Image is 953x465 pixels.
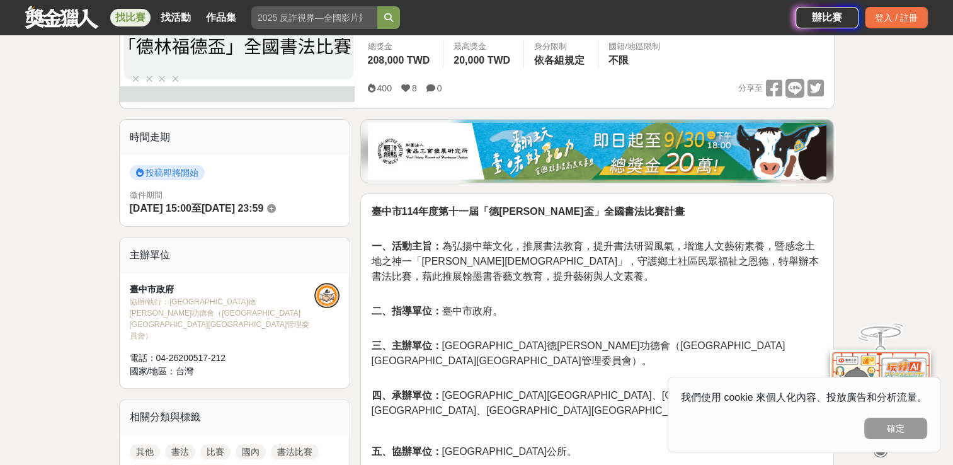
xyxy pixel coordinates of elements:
span: 最高獎金 [454,40,513,53]
strong: 四、承辦單位： [371,390,442,401]
span: 0 [437,83,442,93]
a: 找比賽 [110,9,151,26]
span: 徵件期間 [130,190,163,200]
div: 身分限制 [534,40,588,53]
span: 不限 [608,55,629,66]
a: 國內 [236,444,266,459]
a: 找活動 [156,9,196,26]
strong: 三、主辦單位： [371,340,442,351]
a: 比賽 [200,444,231,459]
span: 我們使用 cookie 來個人化內容、投放廣告和分析流量。 [681,392,927,403]
div: 國籍/地區限制 [608,40,660,53]
strong: 一、活動主旨： [371,241,442,251]
span: 國家/地區： [130,366,176,376]
span: 208,000 TWD [367,55,430,66]
span: 為弘揚中華文化，推展書法教育，提升書法研習風氣，增進人文藝術素養，暨感念土地之神一「[PERSON_NAME][DEMOGRAPHIC_DATA]」，守護鄉土社區民眾福祉之恩德，特舉辦本書法比賽... [371,241,819,282]
span: [GEOGRAPHIC_DATA]德[PERSON_NAME]功德會（[GEOGRAPHIC_DATA][GEOGRAPHIC_DATA][GEOGRAPHIC_DATA]管理委員會）。 [371,340,785,366]
strong: 五、協辦單位： [371,446,442,457]
input: 2025 反詐視界—全國影片競賽 [251,6,377,29]
span: [DATE] 23:59 [202,203,263,214]
button: 確定 [864,418,927,439]
div: 時間走期 [120,120,350,155]
a: 其他 [130,444,160,459]
div: 登入 / 註冊 [865,7,928,28]
span: 投稿即將開始 [130,165,205,180]
span: [GEOGRAPHIC_DATA][GEOGRAPHIC_DATA]、[GEOGRAPHIC_DATA][GEOGRAPHIC_DATA]、[GEOGRAPHIC_DATA][GEOGRAPHI... [371,390,767,416]
span: 依各組規定 [534,55,585,66]
span: [GEOGRAPHIC_DATA]公所。 [371,446,577,457]
a: 書法比賽 [271,444,319,459]
span: [DATE] 15:00 [130,203,191,214]
a: 辦比賽 [796,7,859,28]
a: 作品集 [201,9,241,26]
span: 分享至 [738,79,762,98]
div: 相關分類與標籤 [120,399,350,435]
strong: 臺中市114年度第十一屆「德[PERSON_NAME]盃」全國書法比賽計畫 [371,206,684,217]
a: 書法 [165,444,195,459]
span: 台灣 [176,366,193,376]
span: 400 [377,83,391,93]
img: 1c81a89c-c1b3-4fd6-9c6e-7d29d79abef5.jpg [368,123,826,180]
div: 臺中市政府 [130,283,315,296]
span: 至 [191,203,202,214]
img: d2146d9a-e6f6-4337-9592-8cefde37ba6b.png [830,350,931,433]
span: 臺中市政府。 [371,306,502,316]
span: 總獎金 [367,40,433,53]
span: 8 [412,83,417,93]
div: 電話： 04-26200517-212 [130,352,315,365]
div: 主辦單位 [120,238,350,273]
strong: 二、指導單位： [371,306,442,316]
div: 協辦/執行： [GEOGRAPHIC_DATA]德[PERSON_NAME]功德會（[GEOGRAPHIC_DATA][GEOGRAPHIC_DATA][GEOGRAPHIC_DATA]管理委員會） [130,296,315,342]
span: 20,000 TWD [454,55,510,66]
